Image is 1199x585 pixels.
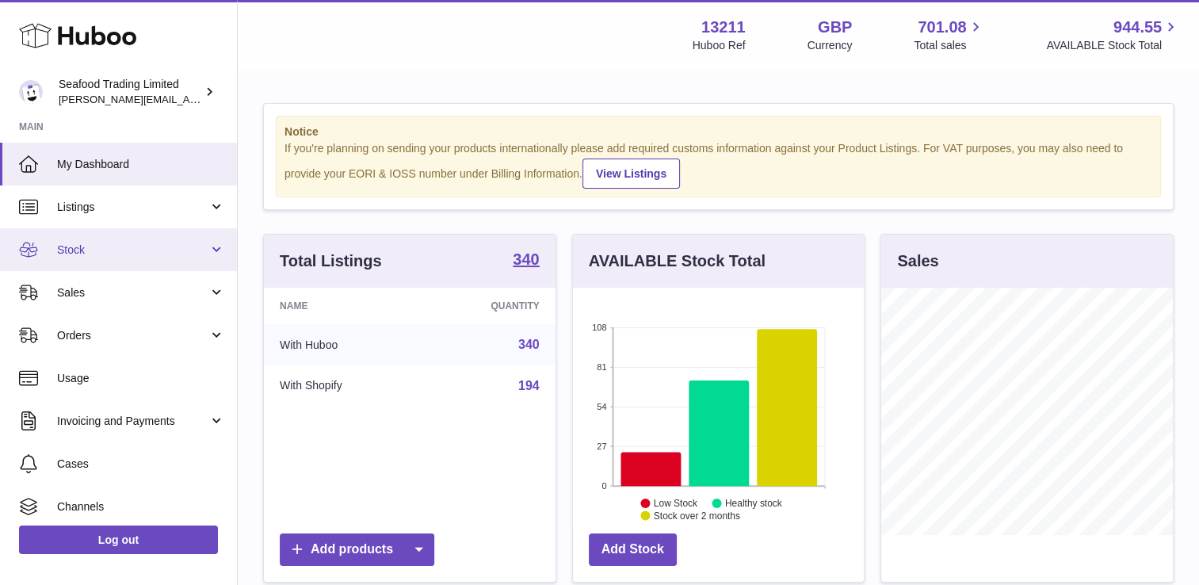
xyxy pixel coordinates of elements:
[284,124,1152,140] strong: Notice
[19,526,218,554] a: Log out
[597,402,606,411] text: 54
[57,200,208,215] span: Listings
[57,328,208,343] span: Orders
[264,365,421,407] td: With Shopify
[654,510,740,522] text: Stock over 2 months
[518,338,540,351] a: 340
[914,17,984,53] a: 701.08 Total sales
[59,93,318,105] span: [PERSON_NAME][EMAIL_ADDRESS][DOMAIN_NAME]
[725,498,783,509] text: Healthy stock
[589,533,677,566] a: Add Stock
[57,371,225,386] span: Usage
[654,498,698,509] text: Low Stock
[59,77,201,107] div: Seafood Trading Limited
[597,362,606,372] text: 81
[808,38,853,53] div: Currency
[1113,17,1162,38] span: 944.55
[57,243,208,258] span: Stock
[518,379,540,392] a: 194
[280,250,382,272] h3: Total Listings
[914,38,984,53] span: Total sales
[897,250,938,272] h3: Sales
[421,288,555,324] th: Quantity
[1046,38,1180,53] span: AVAILABLE Stock Total
[280,533,434,566] a: Add products
[57,457,225,472] span: Cases
[597,442,606,451] text: 27
[57,157,225,172] span: My Dashboard
[818,17,852,38] strong: GBP
[264,288,421,324] th: Name
[19,80,43,104] img: nathaniellynch@rickstein.com
[693,38,746,53] div: Huboo Ref
[57,414,208,429] span: Invoicing and Payments
[601,481,606,491] text: 0
[513,251,539,267] strong: 340
[582,159,680,189] a: View Listings
[1046,17,1180,53] a: 944.55 AVAILABLE Stock Total
[592,323,606,332] text: 108
[513,251,539,270] a: 340
[264,324,421,365] td: With Huboo
[57,285,208,300] span: Sales
[284,141,1152,189] div: If you're planning on sending your products internationally please add required customs informati...
[57,499,225,514] span: Channels
[918,17,966,38] span: 701.08
[589,250,766,272] h3: AVAILABLE Stock Total
[701,17,746,38] strong: 13211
